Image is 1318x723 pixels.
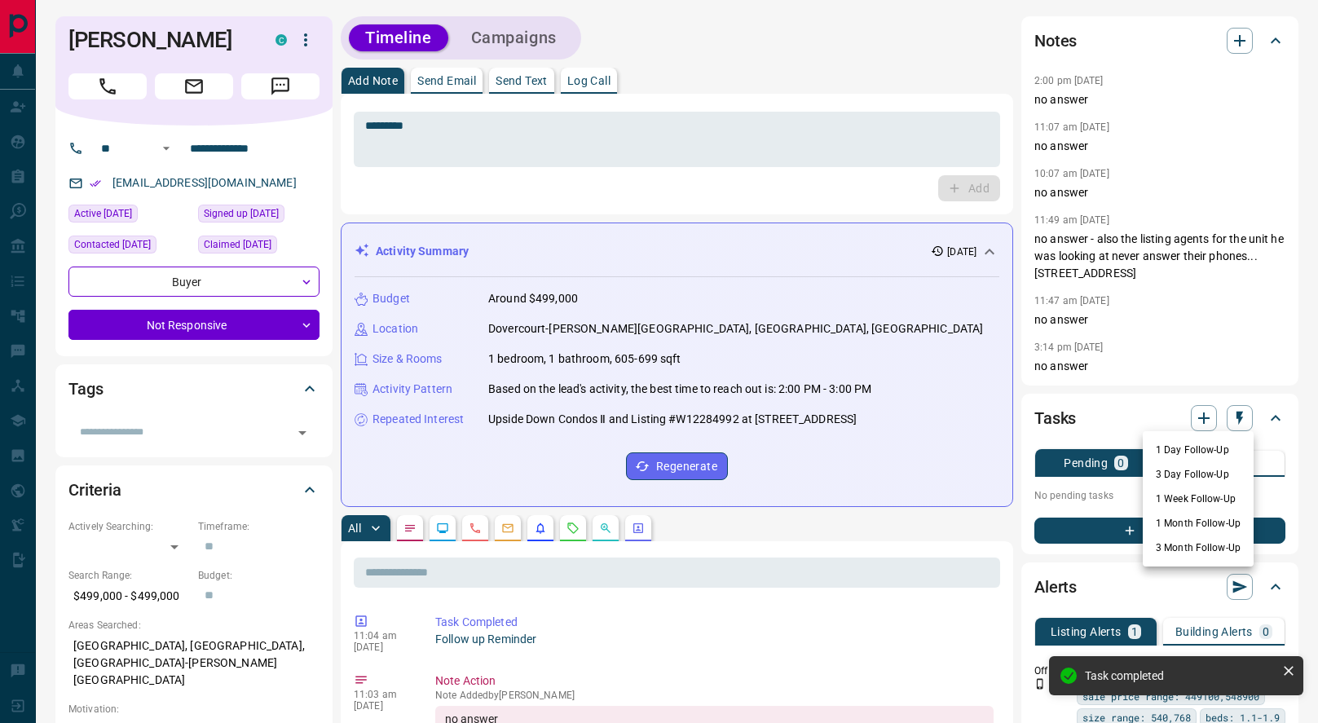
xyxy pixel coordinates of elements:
li: 1 Month Follow-Up [1143,511,1254,536]
li: 1 Day Follow-Up [1143,438,1254,462]
li: 3 Month Follow-Up [1143,536,1254,560]
li: 3 Day Follow-Up [1143,462,1254,487]
div: Task completed [1085,669,1276,682]
li: 1 Week Follow-Up [1143,487,1254,511]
